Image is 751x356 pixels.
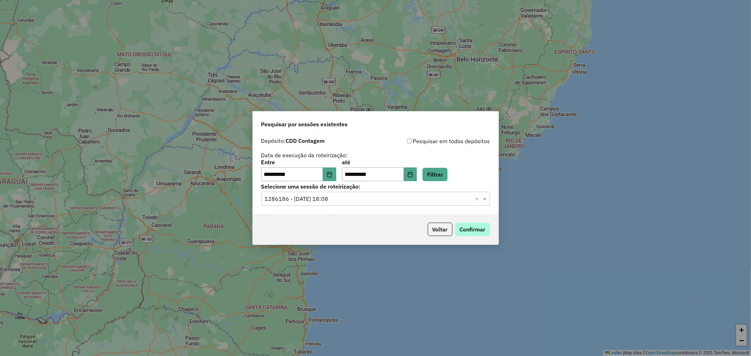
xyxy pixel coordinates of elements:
label: Data de execução da roteirização: [261,151,348,159]
label: Entre [261,158,336,166]
button: Filtrar [423,168,448,181]
button: Voltar [428,223,452,236]
button: Choose Date [323,167,336,182]
label: até [342,158,417,166]
strong: CDD Contagem [286,137,325,144]
span: Pesquisar por sessões existentes [261,120,348,128]
label: Selecione uma sessão de roteirização: [261,182,490,191]
button: Choose Date [404,167,417,182]
label: Depósito: [261,136,325,145]
div: Pesquisar em todos depósitos [376,137,490,145]
span: Clear all [475,195,481,203]
button: Confirmar [455,223,490,236]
